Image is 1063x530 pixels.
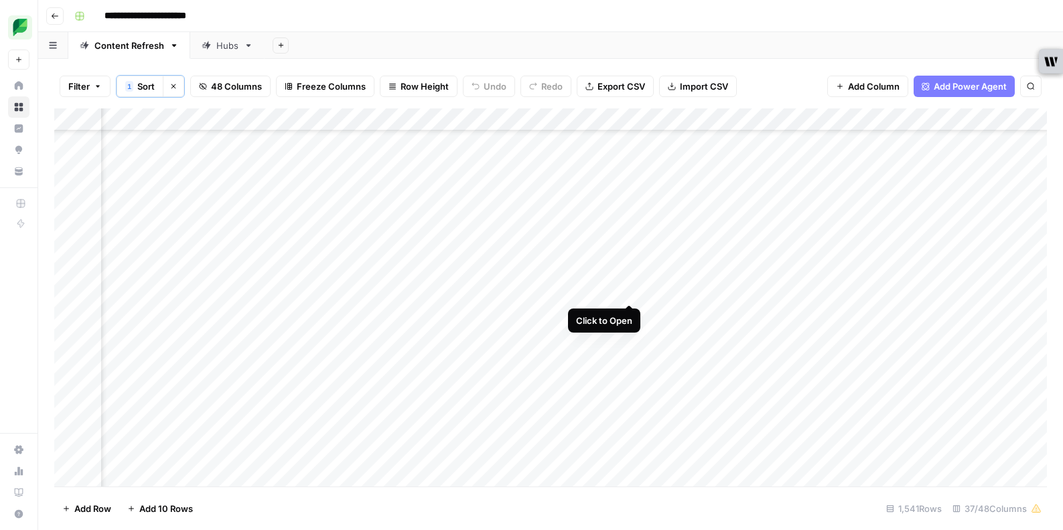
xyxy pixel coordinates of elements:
[8,15,32,39] img: SproutSocial Logo
[463,76,515,97] button: Undo
[68,32,190,59] a: Content Refresh
[8,503,29,525] button: Help + Support
[576,314,632,327] div: Click to Open
[190,32,265,59] a: Hubs
[60,76,111,97] button: Filter
[914,76,1015,97] button: Add Power Agent
[54,498,119,519] button: Add Row
[8,11,29,44] button: Workspace: SproutSocial
[680,80,728,93] span: Import CSV
[848,80,900,93] span: Add Column
[94,39,164,52] div: Content Refresh
[827,76,908,97] button: Add Column
[211,80,262,93] span: 48 Columns
[8,460,29,482] a: Usage
[520,76,571,97] button: Redo
[297,80,366,93] span: Freeze Columns
[934,80,1007,93] span: Add Power Agent
[68,80,90,93] span: Filter
[8,96,29,118] a: Browse
[541,80,563,93] span: Redo
[8,139,29,161] a: Opportunities
[597,80,645,93] span: Export CSV
[127,81,131,92] span: 1
[380,76,457,97] button: Row Height
[117,76,163,97] button: 1Sort
[8,161,29,182] a: Your Data
[8,482,29,503] a: Learning Hub
[401,80,449,93] span: Row Height
[659,76,737,97] button: Import CSV
[276,76,374,97] button: Freeze Columns
[8,118,29,139] a: Insights
[74,502,111,515] span: Add Row
[137,80,155,93] span: Sort
[139,502,193,515] span: Add 10 Rows
[577,76,654,97] button: Export CSV
[947,498,1047,519] div: 37/48 Columns
[8,439,29,460] a: Settings
[190,76,271,97] button: 48 Columns
[216,39,238,52] div: Hubs
[881,498,947,519] div: 1,541 Rows
[119,498,201,519] button: Add 10 Rows
[125,81,133,92] div: 1
[8,75,29,96] a: Home
[484,80,506,93] span: Undo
